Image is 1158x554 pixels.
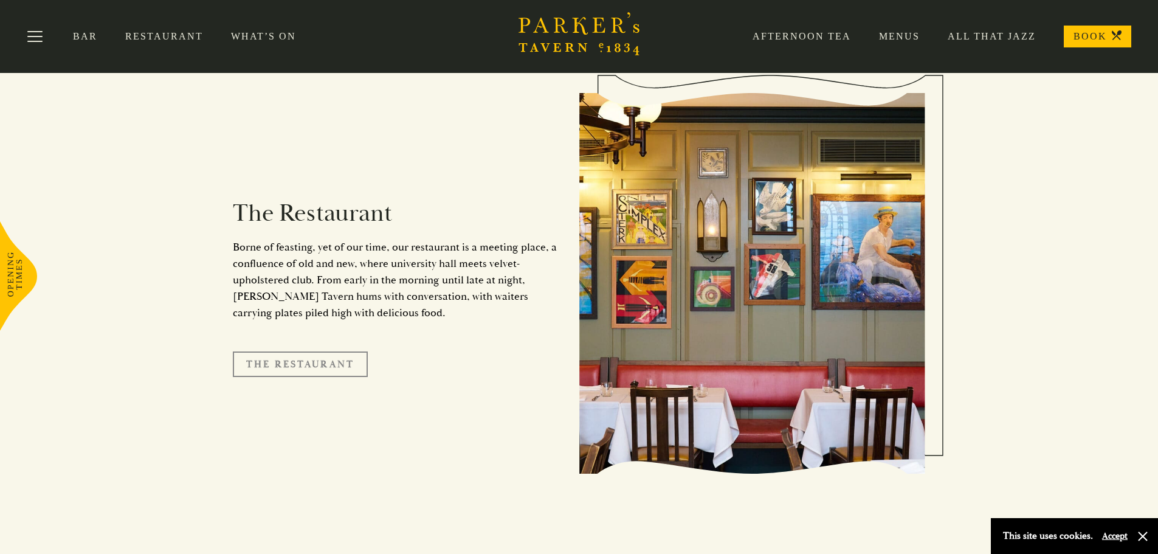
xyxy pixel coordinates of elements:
[233,351,368,377] a: The Restaurant
[233,199,561,228] h2: The Restaurant
[233,239,561,321] p: Borne of feasting, yet of our time, our restaurant is a meeting place, a confluence of old and ne...
[1137,530,1149,542] button: Close and accept
[1003,527,1093,545] p: This site uses cookies.
[1102,530,1128,542] button: Accept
